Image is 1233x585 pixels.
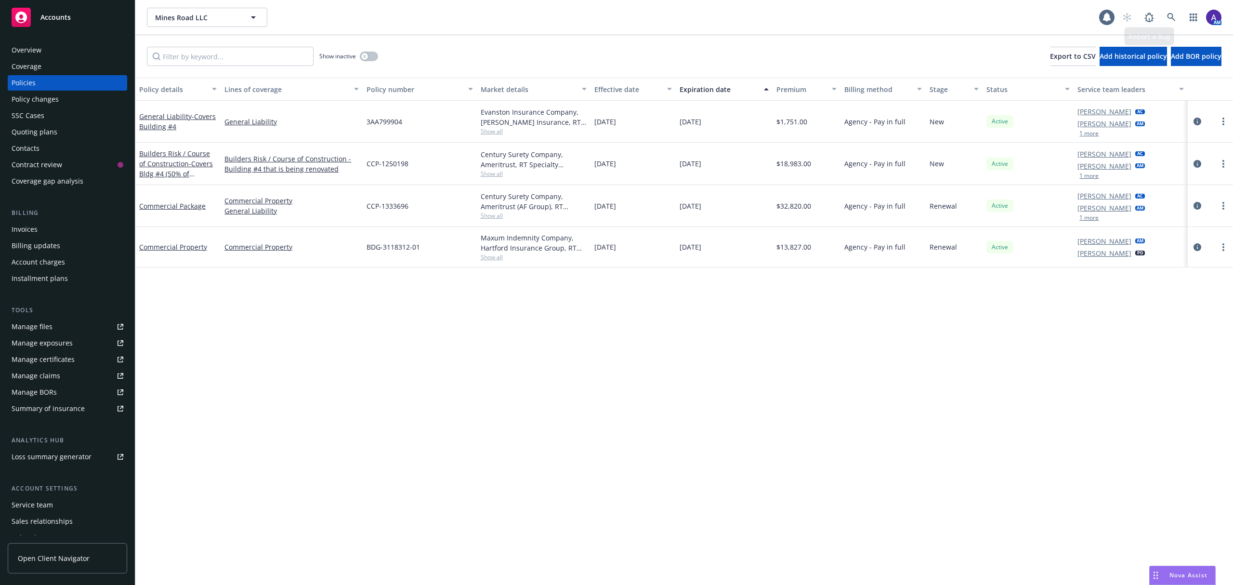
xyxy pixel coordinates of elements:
[1079,131,1099,136] button: 1 more
[930,159,944,169] span: New
[1140,8,1159,27] a: Report a Bug
[147,8,267,27] button: Mines Road LLC
[986,84,1059,94] div: Status
[12,335,73,351] div: Manage exposures
[990,201,1010,210] span: Active
[1150,566,1162,585] div: Drag to move
[1077,203,1131,213] a: [PERSON_NAME]
[8,92,127,107] a: Policy changes
[1117,8,1137,27] a: Start snowing
[8,108,127,123] a: SSC Cases
[139,149,213,199] a: Builders Risk / Course of Construction
[1192,116,1203,127] a: circleInformation
[367,84,462,94] div: Policy number
[12,92,59,107] div: Policy changes
[1050,47,1096,66] button: Export to CSV
[1192,158,1203,170] a: circleInformation
[8,385,127,400] a: Manage BORs
[224,84,348,94] div: Lines of coverage
[680,117,701,127] span: [DATE]
[930,242,957,252] span: Renewal
[12,173,83,189] div: Coverage gap analysis
[844,159,905,169] span: Agency - Pay in full
[481,170,587,178] span: Show all
[12,42,41,58] div: Overview
[481,191,587,212] div: Century Surety Company, Ameritrust (AF Group), RT Specialty Insurance Services, LLC (RSG Specialt...
[8,124,127,140] a: Quoting plans
[147,47,314,66] input: Filter by keyword...
[12,59,41,74] div: Coverage
[1100,52,1167,61] span: Add historical policy
[776,117,807,127] span: $1,751.00
[8,484,127,493] div: Account settings
[594,159,616,169] span: [DATE]
[776,84,826,94] div: Premium
[8,238,127,253] a: Billing updates
[155,13,238,23] span: Mines Road LLC
[481,84,576,94] div: Market details
[8,514,127,529] a: Sales relationships
[930,84,968,94] div: Stage
[8,352,127,367] a: Manage certificates
[680,159,701,169] span: [DATE]
[12,157,62,173] div: Contract review
[1162,8,1181,27] a: Search
[8,208,127,218] div: Billing
[139,242,207,252] a: Commercial Property
[367,159,408,169] span: CCP-1250198
[680,201,701,211] span: [DATE]
[8,157,127,173] a: Contract review
[1171,52,1221,61] span: Add BOR policy
[12,271,68,286] div: Installment plans
[8,59,127,74] a: Coverage
[319,52,356,60] span: Show inactive
[1171,47,1221,66] button: Add BOR policy
[8,222,127,237] a: Invoices
[990,243,1010,252] span: Active
[477,78,590,101] button: Market details
[1077,149,1131,159] a: [PERSON_NAME]
[18,553,90,563] span: Open Client Navigator
[8,319,127,334] a: Manage files
[773,78,841,101] button: Premium
[1050,52,1096,61] span: Export to CSV
[12,254,65,270] div: Account charges
[12,352,75,367] div: Manage certificates
[8,4,127,31] a: Accounts
[844,84,911,94] div: Billing method
[1079,215,1099,221] button: 1 more
[680,242,701,252] span: [DATE]
[12,124,57,140] div: Quoting plans
[926,78,983,101] button: Stage
[221,78,363,101] button: Lines of coverage
[12,530,67,545] div: Related accounts
[594,117,616,127] span: [DATE]
[481,212,587,220] span: Show all
[12,141,39,156] div: Contacts
[1218,158,1229,170] a: more
[139,84,206,94] div: Policy details
[481,127,587,135] span: Show all
[1077,236,1131,246] a: [PERSON_NAME]
[840,78,926,101] button: Billing method
[224,117,359,127] a: General Liability
[481,253,587,261] span: Show all
[1169,571,1207,579] span: Nova Assist
[594,242,616,252] span: [DATE]
[1077,161,1131,171] a: [PERSON_NAME]
[1192,200,1203,212] a: circleInformation
[680,84,758,94] div: Expiration date
[40,13,71,21] span: Accounts
[8,141,127,156] a: Contacts
[1218,241,1229,253] a: more
[8,401,127,416] a: Summary of insurance
[139,201,206,211] a: Commercial Package
[363,78,476,101] button: Policy number
[1077,84,1173,94] div: Service team leaders
[224,242,359,252] a: Commercial Property
[12,514,73,529] div: Sales relationships
[8,530,127,545] a: Related accounts
[1184,8,1203,27] a: Switch app
[1077,119,1131,129] a: [PERSON_NAME]
[8,335,127,351] span: Manage exposures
